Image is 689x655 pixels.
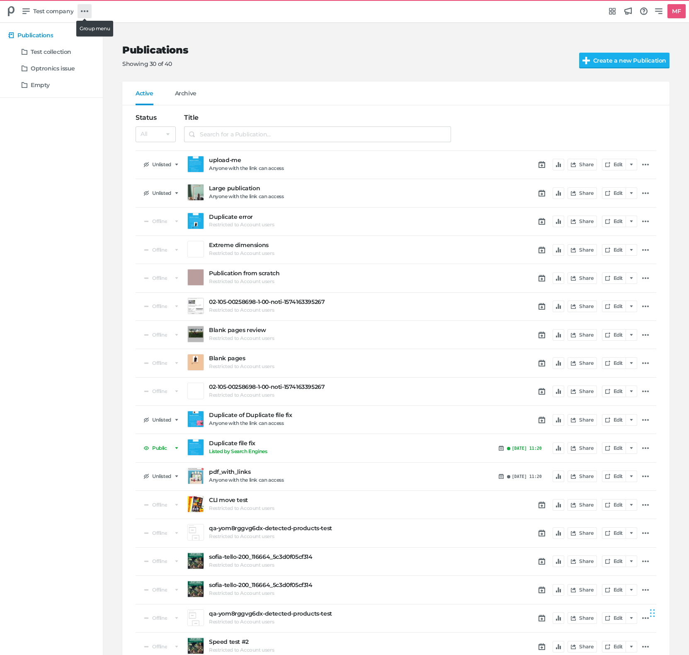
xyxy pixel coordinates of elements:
span: Offline [152,587,167,592]
a: Schedule Publication [537,642,547,652]
a: Edit [602,216,626,227]
a: Preview [187,326,204,342]
h5: 02-105-00258698-1-00-noti-1574163395267 [209,298,451,306]
span: Offline [152,332,167,337]
span: Offline [152,304,167,309]
button: Share [568,329,597,341]
button: Share [568,159,597,170]
h6: Restricted to Account users [209,534,274,539]
span: Offline [152,276,167,281]
h5: sofia-tello-200_116664_5c3d0f05cf314 [209,582,451,589]
span: Unlisted [152,191,171,196]
a: Additional actions... [640,301,650,311]
a: Additional actions... [640,330,650,340]
div: Chat Widget [648,592,689,632]
a: Edit [602,584,626,596]
h5: qa-yom8rggvg6dx-detected-products-test [209,525,451,532]
a: Edit [602,159,626,170]
a: Additional actions... [640,528,650,538]
a: Optronics issue [18,61,83,76]
a: Edit [602,301,626,312]
a: Schedule Publication [537,245,547,255]
a: Preview [187,241,204,257]
a: Archive [175,90,197,105]
a: Schedule Publication [537,415,547,425]
a: Additional actions... [640,273,650,283]
a: Publication from scratch [209,270,451,277]
a: Large publication [209,185,451,192]
a: Additional actions... [640,642,650,652]
a: Preview [187,156,204,172]
input: Create a new Publication [579,53,688,68]
a: Preview [187,609,204,626]
a: Additional actions... [640,188,650,198]
h5: Publications [17,32,53,39]
input: Search for a Publication... [184,126,451,142]
button: Share [568,414,597,426]
a: Schedule Publication [537,188,547,198]
h6: Restricted to Account users [209,307,274,313]
span: Offline [152,559,167,564]
a: Blank pages review [209,327,451,334]
a: Additional actions... [640,585,650,595]
a: Edit [602,357,626,369]
button: Share [568,641,597,653]
a: Edit [602,471,626,482]
a: Schedule Publication [537,330,547,340]
a: Edit [602,499,626,511]
p: Showing 30 of 40 [122,60,566,68]
h6: Anyone with the link can access [209,477,284,483]
button: Share [568,272,597,284]
button: Share [568,612,597,624]
a: Schedule Publication [537,386,547,396]
span: Offline [152,219,167,224]
h5: CLI move test [209,497,451,504]
a: Additional actions... [640,613,650,623]
a: Duplicate error [209,213,451,221]
a: qa-yom8rggvg6dx-detected-products-test [209,610,451,617]
a: Preview [187,524,204,541]
a: Edit [602,272,626,284]
a: sofia-tello-200_116664_5c3d0f05cf314 [209,553,451,560]
a: Preview [187,553,204,569]
a: Integrations Hub [605,4,619,18]
h6: Restricted to Account users [209,364,274,369]
a: Edit [602,414,626,426]
span: Unlisted [152,162,171,167]
a: Additional actions... [640,358,650,368]
h6: Anyone with the link can access [209,165,284,171]
span: Offline [152,502,167,507]
h5: Empty [31,82,50,89]
a: Blank pages [209,355,451,362]
div: Drag [650,601,655,626]
a: Duplicate of Duplicate file fix [209,412,451,419]
a: Schedule Publication [537,556,547,566]
h5: MF [669,5,684,18]
span: Unlisted [152,417,171,422]
a: Edit [602,386,626,397]
h6: Restricted to Account users [209,505,274,511]
a: Additional actions... [640,471,650,481]
div: Test company [3,3,19,19]
h5: Speed test #2 [209,638,451,645]
button: Share [568,556,597,567]
button: Share [568,357,597,369]
button: Share [568,301,597,312]
h5: Test collection [31,49,71,56]
a: Publications [5,28,86,43]
a: Preview [187,184,204,201]
a: Additional actions... [640,415,650,425]
span: Offline [152,361,167,366]
a: Additional actions... [640,160,650,170]
a: Preview [187,213,204,229]
a: Duplicate file fix [209,440,451,447]
a: Extreme dimensions [209,242,451,249]
h2: Publications [122,44,566,56]
a: Preview [187,383,204,399]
